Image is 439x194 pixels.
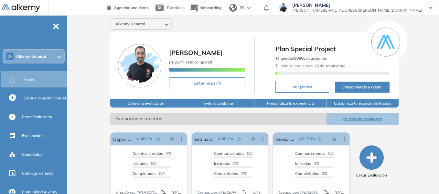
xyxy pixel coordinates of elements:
[200,5,221,10] span: Onboarding
[22,152,42,157] span: Candidatos
[295,171,319,176] span: Completados
[169,49,223,57] span: [PERSON_NAME]
[246,134,260,144] button: pushpin
[237,137,241,141] span: check-circle
[313,63,346,68] b: 29 de septiembre
[169,77,245,89] button: Editar mi perfil
[292,8,422,13] span: [PERSON_NAME][EMAIL_ADDRESS][PERSON_NAME][DOMAIN_NAME]
[165,134,179,144] button: pushpin
[16,54,46,59] span: Alkemy General
[214,161,238,166] span: 0/0
[115,21,145,27] span: Alkemy General
[190,1,221,15] button: Onboarding
[114,5,149,10] span: Agendar una demo
[294,56,303,61] b: 9866
[295,151,326,156] span: Cuentas creadas
[110,113,327,125] span: Evaluaciones abiertas
[156,137,160,141] span: check-circle
[169,60,212,64] span: ¡Tu perfil está completo!
[166,5,185,10] span: Tutoriales
[22,170,53,176] span: Catálogo de tests
[133,171,156,176] span: Completados
[335,82,390,93] button: ¡Recomienda y gana!
[356,172,387,178] span: Crear Evaluación
[275,44,390,54] span: Plan Special Project
[214,171,246,176] span: 0/0
[214,161,230,166] span: Iniciadas
[22,114,52,120] span: Crear Evaluación
[133,151,171,156] span: 0/0
[24,76,35,82] span: Home
[275,63,346,68] span: Tu plan se renueva el
[110,99,182,108] button: Crea una evaluación
[247,6,251,9] img: arrow
[214,151,244,156] span: Cuentas creadas
[295,161,311,166] span: Iniciadas
[214,171,238,176] span: Completados
[133,161,148,166] span: Iniciadas
[195,132,215,145] a: Evaluación Axoft
[24,95,66,101] span: Crear evaluacion con AI
[295,161,319,166] span: 0/0
[218,136,234,142] span: ABIERTA
[295,151,334,156] span: 0/0
[133,161,156,166] span: 0/0
[133,151,163,156] span: Cuentas creadas
[275,56,327,61] span: Te quedan Evaluaciones
[214,151,252,156] span: 0/0
[295,171,327,176] span: 0/0
[133,171,165,176] span: 0/0
[113,132,134,145] a: Digital Media Operations Manager
[356,145,387,178] button: Crear Evaluación
[276,132,296,145] a: Asesor Digital Comercial
[107,3,149,11] a: Agendar una demo
[407,163,439,194] iframe: Chat Widget
[251,136,255,142] span: pushpin
[254,99,327,108] button: Personaliza la experiencia
[136,136,153,142] span: ABIERTA
[407,163,439,194] div: Widget de chat
[8,54,11,59] span: A
[299,136,315,142] span: ABIERTA
[170,136,174,142] span: pushpin
[182,99,254,108] button: Invita a colaborar
[327,134,342,144] button: pushpin
[118,44,161,87] img: Foto de perfil
[22,133,46,139] span: Evaluaciones
[327,99,399,108] button: Customiza tu espacio de trabajo
[292,3,422,8] span: [PERSON_NAME]
[275,81,329,93] button: Ver planes
[1,4,40,12] img: Logo
[332,136,337,142] span: pushpin
[229,4,237,12] img: world
[327,113,399,125] button: Ver todas las evaluaciones
[318,137,322,141] span: check-circle
[240,5,244,11] span: ES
